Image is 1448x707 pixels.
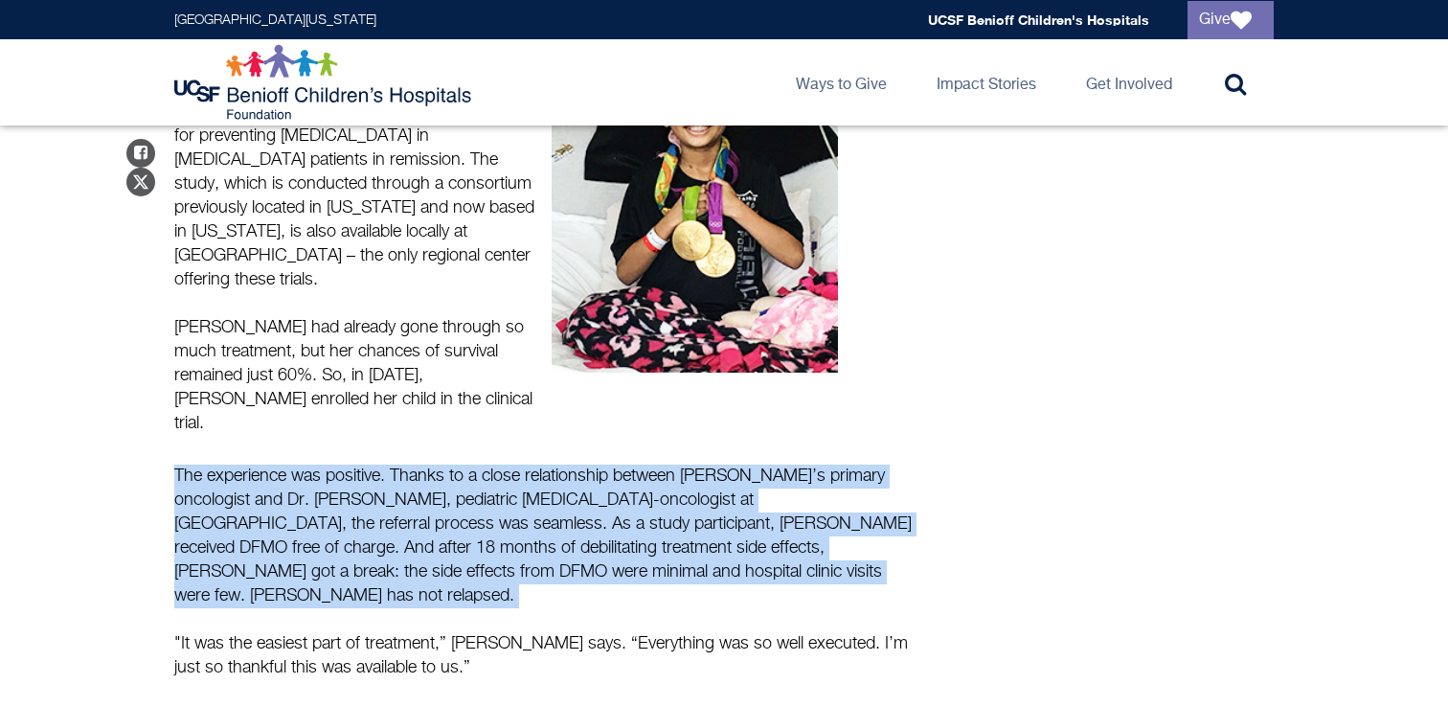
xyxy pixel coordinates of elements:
[781,39,902,125] a: Ways to Give
[174,632,912,680] p: "It was the easiest part of treatment,” [PERSON_NAME] says. “Everything was so well executed. I’m...
[1188,1,1274,39] a: Give
[174,13,376,27] a: [GEOGRAPHIC_DATA][US_STATE]
[928,11,1149,28] a: UCSF Benioff Children's Hospitals
[174,465,912,608] p: The experience was positive. Thanks to a close relationship between [PERSON_NAME]’s primary oncol...
[174,44,476,121] img: Logo for UCSF Benioff Children's Hospitals Foundation
[174,316,534,436] p: [PERSON_NAME] had already gone through so much treatment, but her chances of survival remained ju...
[552,29,838,373] img: Bella in treatment
[174,29,534,292] p: While [PERSON_NAME] went through treatment, [PERSON_NAME] continued to research. She learned abou...
[921,39,1052,125] a: Impact Stories
[1071,39,1188,125] a: Get Involved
